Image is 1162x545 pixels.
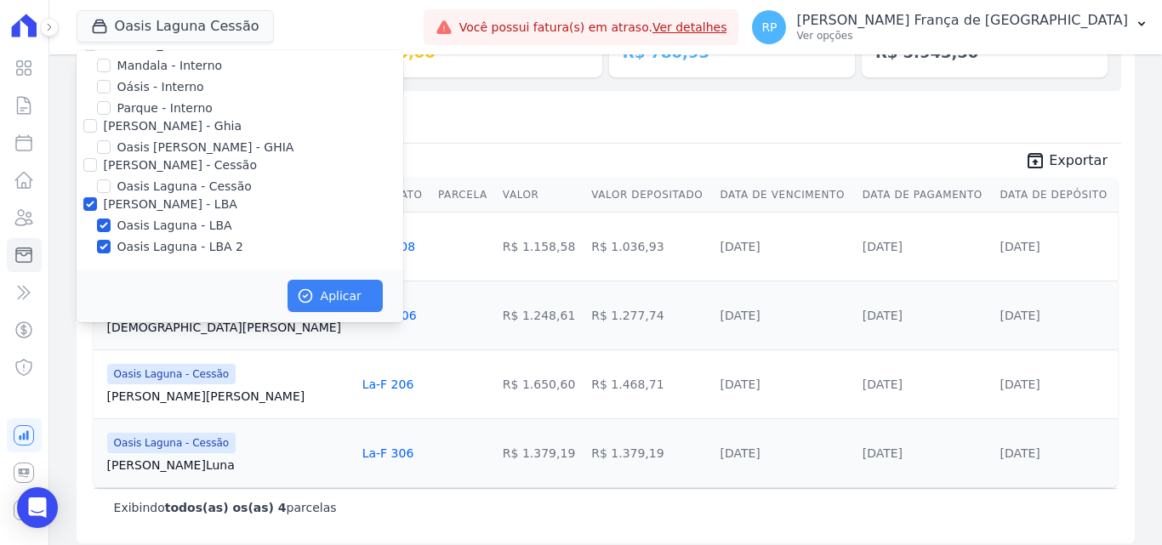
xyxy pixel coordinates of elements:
[496,418,584,487] td: R$ 1.379,19
[117,217,232,235] label: Oasis Laguna - LBA
[362,378,414,391] a: La-F 206
[104,158,257,172] label: [PERSON_NAME] - Cessão
[165,501,287,514] b: todos(as) os(as) 4
[459,19,727,37] span: Você possui fatura(s) em atraso.
[114,499,337,516] p: Exibindo parcelas
[720,446,760,460] a: [DATE]
[1025,150,1045,171] i: unarchive
[720,378,760,391] a: [DATE]
[431,178,496,213] th: Parcela
[107,364,236,384] span: Oasis Laguna - Cessão
[584,212,713,281] td: R$ 1.036,93
[761,21,777,33] span: RP
[117,78,204,96] label: Oásis - Interno
[738,3,1162,51] button: RP [PERSON_NAME] França de [GEOGRAPHIC_DATA] Ver opções
[496,349,584,418] td: R$ 1.650,60
[117,178,252,196] label: Oasis Laguna - Cessão
[77,10,274,43] button: Oasis Laguna Cessão
[856,178,994,213] th: Data de Pagamento
[584,281,713,349] td: R$ 1.277,74
[117,139,294,156] label: Oasis [PERSON_NAME] - GHIA
[863,446,903,460] a: [DATE]
[1000,446,1040,460] a: [DATE]
[652,20,727,34] a: Ver detalhes
[496,212,584,281] td: R$ 1.158,58
[104,197,237,211] label: [PERSON_NAME] - LBA
[713,178,855,213] th: Data de Vencimento
[1049,150,1108,171] span: Exportar
[796,29,1128,43] p: Ver opções
[117,57,222,75] label: Mandala - Interno
[17,487,58,528] div: Open Intercom Messenger
[1011,150,1121,174] a: unarchive Exportar
[1000,378,1040,391] a: [DATE]
[117,99,213,117] label: Parque - Interno
[362,309,417,322] a: Oa-F 306
[496,281,584,349] td: R$ 1.248,61
[107,433,236,453] span: Oasis Laguna - Cessão
[584,418,713,487] td: R$ 1.379,19
[584,349,713,418] td: R$ 1.468,71
[863,378,903,391] a: [DATE]
[107,319,349,336] a: [DEMOGRAPHIC_DATA][PERSON_NAME]
[117,238,243,256] label: Oasis Laguna - LBA 2
[288,280,383,312] button: Aplicar
[1000,240,1040,253] a: [DATE]
[362,446,414,460] a: La-F 306
[584,178,713,213] th: Valor Depositado
[863,309,903,322] a: [DATE]
[720,240,760,253] a: [DATE]
[863,240,903,253] a: [DATE]
[107,457,349,474] a: [PERSON_NAME]Luna
[107,388,349,405] a: [PERSON_NAME][PERSON_NAME]
[993,178,1118,213] th: Data de Depósito
[796,12,1128,29] p: [PERSON_NAME] França de [GEOGRAPHIC_DATA]
[720,309,760,322] a: [DATE]
[104,119,242,133] label: [PERSON_NAME] - Ghia
[1000,309,1040,322] a: [DATE]
[496,178,584,213] th: Valor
